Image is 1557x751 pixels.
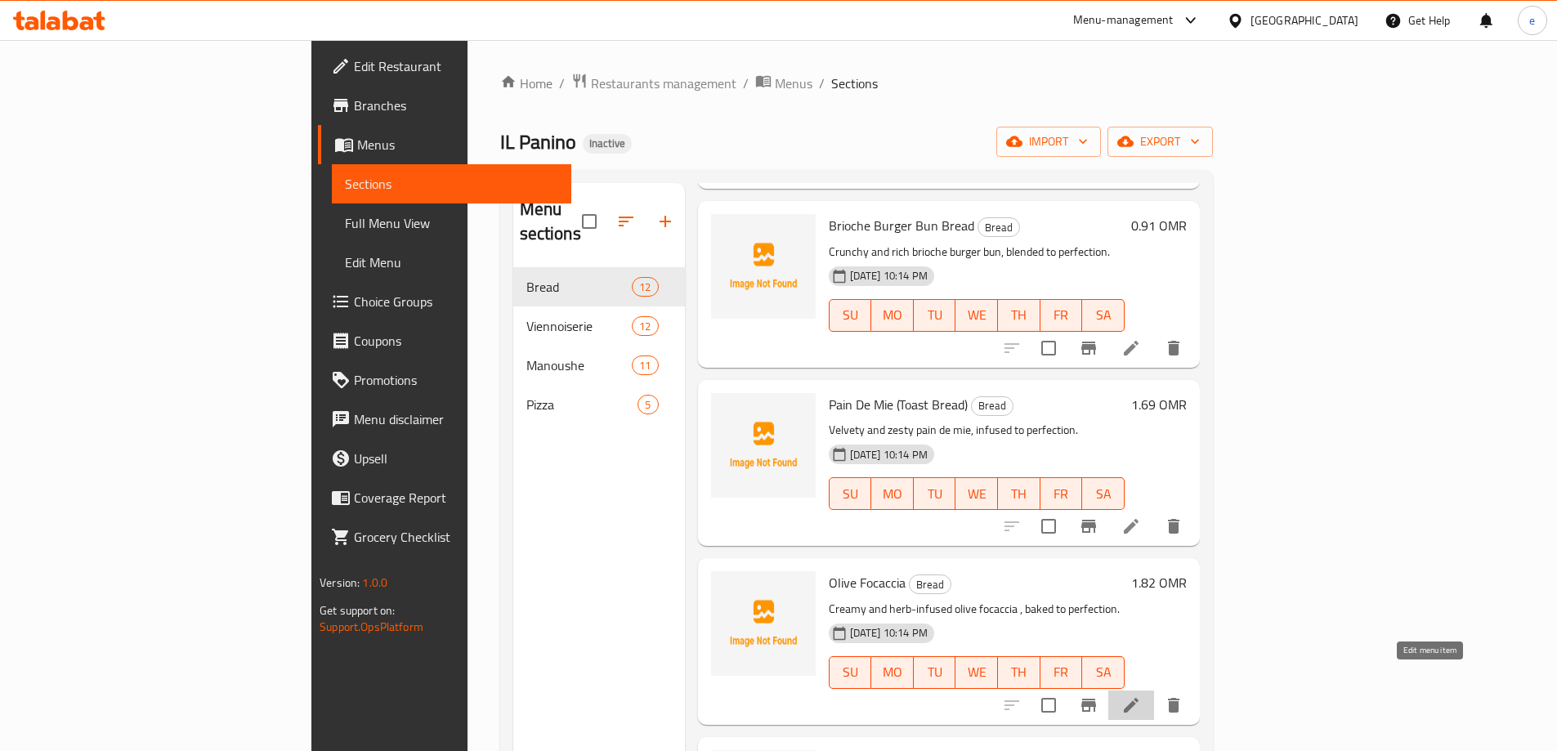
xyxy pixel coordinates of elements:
span: Get support on: [320,600,395,621]
span: 12 [633,319,657,334]
span: Inactive [583,136,632,150]
a: Menus [318,125,571,164]
div: Bread [971,396,1013,416]
button: FR [1040,299,1083,332]
a: Menus [755,73,812,94]
span: MO [878,660,907,684]
span: Select to update [1031,509,1066,543]
span: WE [962,303,991,327]
span: 1.0.0 [362,572,387,593]
button: TH [998,477,1040,510]
button: MO [871,299,914,332]
a: Restaurants management [571,73,736,94]
nav: Menu sections [513,261,685,431]
div: Inactive [583,134,632,154]
span: Pain De Mie (Toast Bread) [829,392,968,417]
button: Branch-specific-item [1069,329,1108,368]
span: MO [878,482,907,506]
a: Sections [332,164,571,203]
div: Viennoiserie12 [513,306,685,346]
h6: 1.82 OMR [1131,571,1187,594]
h6: 1.69 OMR [1131,393,1187,416]
span: Menus [775,74,812,93]
span: 12 [633,279,657,295]
span: WE [962,660,991,684]
span: Branches [354,96,558,115]
span: MO [878,303,907,327]
div: items [632,316,658,336]
a: Support.OpsPlatform [320,616,423,637]
span: Bread [978,218,1019,237]
a: Choice Groups [318,282,571,321]
span: SA [1089,660,1118,684]
button: WE [955,656,998,689]
button: import [996,127,1101,157]
span: Menu disclaimer [354,409,558,429]
span: Manoushe [526,355,633,375]
span: Grocery Checklist [354,527,558,547]
p: Velvety and zesty pain de mie, infused to perfection. [829,420,1125,440]
button: delete [1154,507,1193,546]
button: TU [914,299,956,332]
div: Menu-management [1073,11,1174,30]
h6: 0.91 OMR [1131,214,1187,237]
div: Pizza5 [513,385,685,424]
button: MO [871,477,914,510]
button: WE [955,477,998,510]
a: Branches [318,86,571,125]
span: Bread [910,575,951,594]
span: [DATE] 10:14 PM [843,625,934,641]
span: Select to update [1031,331,1066,365]
a: Promotions [318,360,571,400]
a: Edit Menu [332,243,571,282]
button: Branch-specific-item [1069,686,1108,725]
span: Brioche Burger Bun Bread [829,213,974,238]
span: Coverage Report [354,488,558,507]
p: Creamy and herb-infused olive focaccia , baked to perfection. [829,599,1125,619]
span: Bread [972,396,1013,415]
button: Add section [646,202,685,241]
img: Olive Focaccia [711,571,816,676]
span: IL Panino [500,123,576,160]
span: Edit Restaurant [354,56,558,76]
span: Select all sections [572,204,606,239]
div: items [638,395,658,414]
span: Upsell [354,449,558,468]
img: Pain De Mie (Toast Bread) [711,393,816,498]
span: Choice Groups [354,292,558,311]
span: Pizza [526,395,638,414]
button: FR [1040,477,1083,510]
span: SA [1089,482,1118,506]
a: Grocery Checklist [318,517,571,557]
button: WE [955,299,998,332]
span: TU [920,303,950,327]
span: Viennoiserie [526,316,633,336]
span: FR [1047,660,1076,684]
span: SU [836,303,866,327]
button: SA [1082,477,1125,510]
span: Edit Menu [345,253,558,272]
button: SA [1082,656,1125,689]
span: TU [920,482,950,506]
span: WE [962,482,991,506]
span: import [1009,132,1088,152]
button: SA [1082,299,1125,332]
button: delete [1154,686,1193,725]
span: export [1121,132,1200,152]
span: TU [920,660,950,684]
button: SU [829,299,872,332]
nav: breadcrumb [500,73,1213,94]
button: export [1107,127,1213,157]
span: Sort sections [606,202,646,241]
a: Edit menu item [1121,516,1141,536]
div: items [632,355,658,375]
button: TU [914,477,956,510]
button: TH [998,299,1040,332]
span: SU [836,660,866,684]
span: Bread [526,277,633,297]
p: Crunchy and rich brioche burger bun, blended to perfection. [829,242,1125,262]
